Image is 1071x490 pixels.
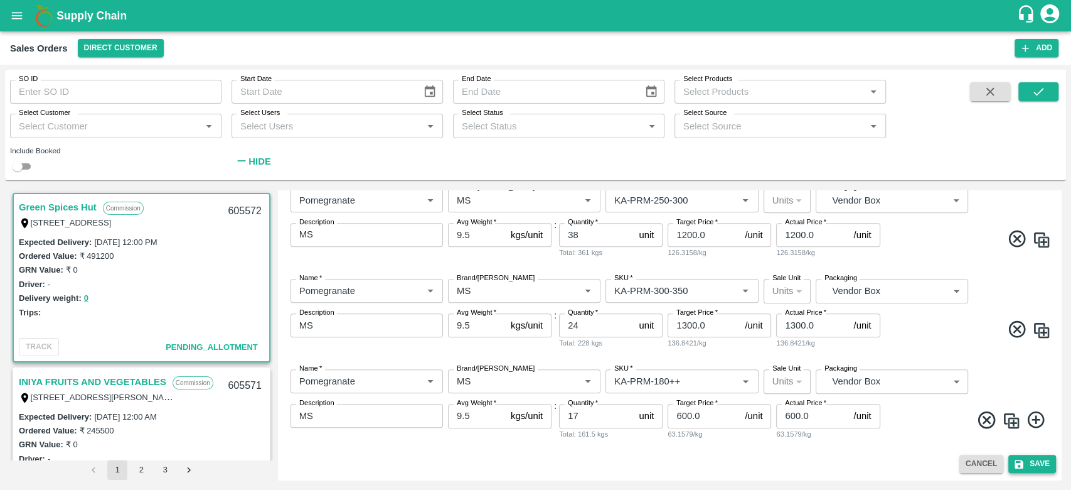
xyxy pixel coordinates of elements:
[299,319,434,332] textarea: MS
[772,364,801,374] label: Sale Unit
[84,291,88,306] button: 0
[31,3,56,28] img: logo
[457,273,535,283] label: Brand/[PERSON_NAME]
[559,313,634,337] input: 0.0
[79,251,114,261] label: ₹ 491200
[448,404,506,428] input: 0.0
[248,156,270,166] strong: Hide
[772,273,801,283] label: Sale Unit
[240,108,280,118] label: Select Users
[614,364,632,374] label: SKU
[14,117,197,134] input: Select Customer
[511,318,543,332] p: kgs/unit
[283,178,1056,269] div: :
[511,409,543,423] p: kgs/unit
[19,237,92,247] label: Expected Delivery :
[131,460,151,480] button: Go to page 2
[107,460,127,480] button: page 1
[776,337,880,349] div: 136.8421/kg
[457,117,640,134] input: Select Status
[299,308,334,318] label: Description
[299,273,322,283] label: Name
[19,308,41,317] label: Trips:
[737,373,754,389] button: Open
[865,118,882,134] button: Open
[865,84,882,100] button: Open
[668,247,771,258] div: 126.3158/kg
[683,108,727,118] label: Select Source
[19,265,63,275] label: GRN Value:
[1038,3,1061,29] div: account of current user
[48,454,50,464] label: -
[832,374,947,388] p: Vendor Box
[31,392,179,402] label: [STREET_ADDRESS][PERSON_NAME]
[166,342,258,352] span: Pending_Allotment
[853,318,871,332] p: /unit
[959,455,1003,473] button: Cancel
[614,183,632,193] label: SKU
[580,192,596,209] button: Open
[56,9,127,22] b: Supply Chain
[683,74,732,84] label: Select Products
[832,193,947,207] p: Vendor Box
[19,440,63,449] label: GRN Value:
[19,199,97,215] a: Green Spices Hut
[453,80,634,104] input: End Date
[19,454,45,464] label: Driver:
[299,398,334,408] label: Description
[19,251,77,261] label: Ordered Value:
[19,374,166,390] a: INIYA FRUITS AND VEGETABLES
[220,371,269,401] div: 605571
[676,398,718,408] label: Target Price
[66,440,78,449] label: ₹ 0
[785,308,826,318] label: Actual Price
[10,80,221,104] input: Enter SO ID
[559,223,634,247] input: 0.0
[785,217,826,227] label: Actual Price
[155,460,175,480] button: Go to page 3
[422,373,439,389] button: Open
[78,39,164,57] button: Select DC
[824,364,857,374] label: Packaging
[422,192,439,209] button: Open
[1002,411,1021,430] img: CloneIcon
[1008,455,1056,473] button: Save
[31,218,112,227] label: [STREET_ADDRESS]
[452,283,560,299] input: Create Brand/Marka
[678,84,861,100] input: Select Products
[19,412,92,422] label: Expected Delivery :
[94,412,156,422] label: [DATE] 12:00 AM
[772,374,794,388] p: Units
[283,359,1056,450] div: :
[179,460,199,480] button: Go to next page
[511,228,543,242] p: kgs/unit
[568,308,598,318] label: Quantity
[299,364,322,374] label: Name
[737,192,754,209] button: Open
[824,183,857,193] label: Packaging
[824,273,857,283] label: Packaging
[853,409,871,423] p: /unit
[609,373,717,389] input: SKU
[609,283,717,299] input: SKU
[676,217,718,227] label: Target Price
[772,183,801,193] label: Sale Unit
[568,398,598,408] label: Quantity
[568,217,598,227] label: Quantity
[678,117,861,134] input: Select Source
[3,1,31,30] button: open drawer
[56,7,1016,24] a: Supply Chain
[745,228,762,242] p: /unit
[644,118,660,134] button: Open
[639,80,663,104] button: Choose date
[418,80,442,104] button: Choose date
[639,409,654,423] p: unit
[66,265,78,275] label: ₹ 0
[19,426,77,435] label: Ordered Value:
[559,404,634,428] input: 0.0
[457,217,496,227] label: Avg Weight
[19,293,82,303] label: Delivery weight:
[1032,231,1051,249] img: CloneIcon
[668,428,771,440] div: 63.1579/kg
[422,118,439,134] button: Open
